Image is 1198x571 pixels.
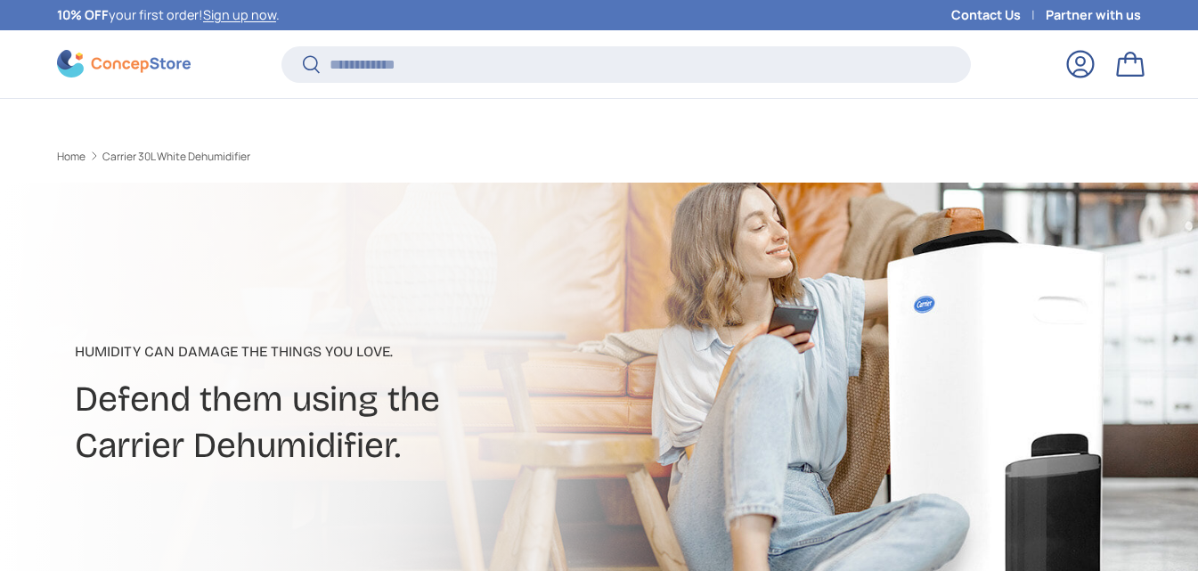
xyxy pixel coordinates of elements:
h2: Defend them using the Carrier Dehumidifier. [75,377,759,469]
strong: 10% OFF [57,6,109,23]
a: Home [57,151,86,162]
nav: Breadcrumbs [57,149,632,165]
p: your first order! . [57,5,280,25]
a: Carrier 30L White Dehumidifier [102,151,250,162]
img: ConcepStore [57,50,191,77]
p: Humidity can damage the things you love. [75,341,759,363]
a: Sign up now [203,6,276,23]
a: Contact Us [951,5,1046,25]
a: Partner with us [1046,5,1141,25]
